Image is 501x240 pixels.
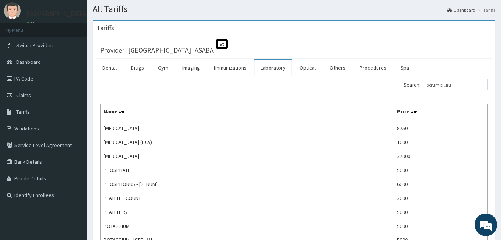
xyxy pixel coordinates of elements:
[100,47,214,54] h3: Provider - [GEOGRAPHIC_DATA] -ASABA
[4,160,144,186] textarea: Type your message and hit 'Enter'
[324,60,352,76] a: Others
[293,60,322,76] a: Optical
[16,108,30,115] span: Tariffs
[216,39,228,49] span: St
[16,92,31,99] span: Claims
[101,219,394,233] td: POTASSIUM
[26,10,89,17] p: [GEOGRAPHIC_DATA]
[423,79,488,90] input: Search:
[394,163,488,177] td: 5000
[394,205,488,219] td: 5000
[101,177,394,191] td: PHOSPHORUS - [SERUM]
[39,42,127,52] div: Chat with us now
[101,191,394,205] td: PLATELET COUNT
[101,104,394,121] th: Name
[394,149,488,163] td: 27000
[394,177,488,191] td: 6000
[394,104,488,121] th: Price
[125,60,150,76] a: Drugs
[254,60,292,76] a: Laboratory
[403,79,488,90] label: Search:
[447,7,475,13] a: Dashboard
[124,4,142,22] div: Minimize live chat window
[394,191,488,205] td: 2000
[96,60,123,76] a: Dental
[208,60,253,76] a: Immunizations
[394,60,415,76] a: Spa
[26,21,45,26] a: Online
[101,135,394,149] td: [MEDICAL_DATA] (PCV)
[101,121,394,135] td: [MEDICAL_DATA]
[101,205,394,219] td: PLATELETS
[152,60,174,76] a: Gym
[394,121,488,135] td: 8750
[96,25,114,31] h3: Tariffs
[16,59,41,65] span: Dashboard
[476,7,495,13] li: Tariffs
[101,149,394,163] td: [MEDICAL_DATA]
[394,219,488,233] td: 5000
[16,42,55,49] span: Switch Providers
[93,4,495,14] h1: All Tariffs
[4,2,21,19] img: User Image
[176,60,206,76] a: Imaging
[394,135,488,149] td: 1000
[354,60,392,76] a: Procedures
[101,163,394,177] td: PHOSPHATE
[44,72,104,148] span: We're online!
[14,38,31,57] img: d_794563401_company_1708531726252_794563401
